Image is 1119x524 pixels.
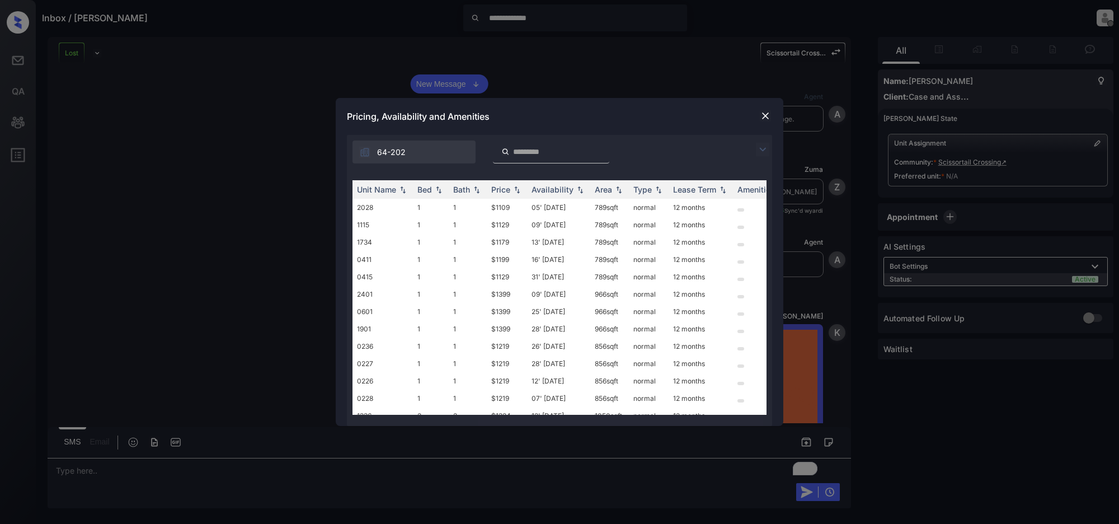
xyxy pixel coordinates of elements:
[352,268,413,286] td: 0415
[449,338,487,355] td: 1
[413,233,449,251] td: 1
[669,216,733,233] td: 12 months
[737,185,775,194] div: Amenities
[633,185,652,194] div: Type
[413,303,449,320] td: 1
[487,268,527,286] td: $1129
[352,390,413,407] td: 0228
[487,286,527,303] td: $1399
[487,320,527,338] td: $1399
[527,390,590,407] td: 07' [DATE]
[352,251,413,268] td: 0411
[629,338,669,355] td: normal
[352,286,413,303] td: 2401
[629,372,669,390] td: normal
[669,355,733,372] td: 12 months
[357,185,396,194] div: Unit Name
[629,355,669,372] td: normal
[629,320,669,338] td: normal
[352,233,413,251] td: 1734
[487,372,527,390] td: $1219
[717,186,728,194] img: sorting
[527,320,590,338] td: 28' [DATE]
[413,199,449,216] td: 1
[359,147,370,158] img: icon-zuma
[527,372,590,390] td: 12' [DATE]
[590,320,629,338] td: 966 sqft
[629,251,669,268] td: normal
[449,216,487,233] td: 1
[487,199,527,216] td: $1109
[527,268,590,286] td: 31' [DATE]
[449,286,487,303] td: 1
[417,185,432,194] div: Bed
[377,146,406,158] span: 64-202
[669,199,733,216] td: 12 months
[487,216,527,233] td: $1129
[352,303,413,320] td: 0601
[449,303,487,320] td: 1
[756,143,769,156] img: icon-zuma
[532,185,573,194] div: Availability
[629,303,669,320] td: normal
[527,338,590,355] td: 26' [DATE]
[449,372,487,390] td: 1
[352,372,413,390] td: 0226
[669,251,733,268] td: 12 months
[487,407,527,424] td: $1324
[413,372,449,390] td: 1
[413,338,449,355] td: 1
[669,286,733,303] td: 12 months
[352,320,413,338] td: 1901
[673,185,716,194] div: Lease Term
[527,216,590,233] td: 09' [DATE]
[352,355,413,372] td: 0227
[433,186,444,194] img: sorting
[669,390,733,407] td: 12 months
[413,286,449,303] td: 1
[629,407,669,424] td: normal
[653,186,664,194] img: sorting
[629,233,669,251] td: normal
[449,233,487,251] td: 1
[590,355,629,372] td: 856 sqft
[590,372,629,390] td: 856 sqft
[629,216,669,233] td: normal
[595,185,612,194] div: Area
[590,233,629,251] td: 789 sqft
[449,251,487,268] td: 1
[629,286,669,303] td: normal
[487,233,527,251] td: $1179
[413,216,449,233] td: 1
[629,199,669,216] td: normal
[413,320,449,338] td: 1
[413,355,449,372] td: 1
[487,303,527,320] td: $1399
[669,233,733,251] td: 12 months
[590,390,629,407] td: 856 sqft
[669,320,733,338] td: 12 months
[352,216,413,233] td: 1115
[491,185,510,194] div: Price
[669,303,733,320] td: 12 months
[527,355,590,372] td: 28' [DATE]
[527,199,590,216] td: 05' [DATE]
[590,407,629,424] td: 1050 sqft
[590,251,629,268] td: 789 sqft
[487,251,527,268] td: $1199
[669,407,733,424] td: 12 months
[590,338,629,355] td: 856 sqft
[511,186,523,194] img: sorting
[501,147,510,157] img: icon-zuma
[449,320,487,338] td: 1
[487,355,527,372] td: $1219
[629,390,669,407] td: normal
[527,407,590,424] td: 12' [DATE]
[413,251,449,268] td: 1
[629,268,669,286] td: normal
[449,407,487,424] td: 2
[527,286,590,303] td: 09' [DATE]
[669,268,733,286] td: 12 months
[613,186,624,194] img: sorting
[449,199,487,216] td: 1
